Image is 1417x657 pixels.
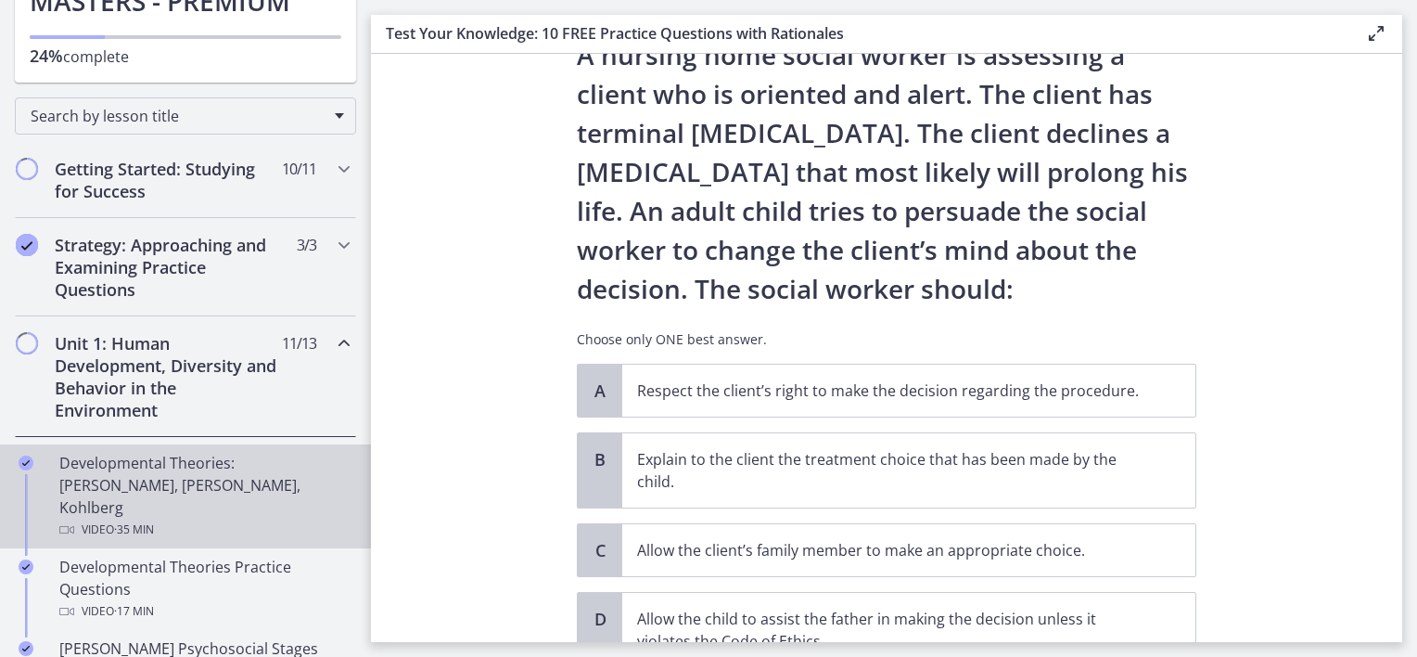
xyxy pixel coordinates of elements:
p: complete [30,45,341,68]
span: · 35 min [114,519,154,541]
i: Completed [16,234,38,256]
div: Developmental Theories Practice Questions [59,556,349,623]
span: 24% [30,45,63,67]
p: A nursing home social worker is assessing a client who is oriented and alert. The client has term... [577,35,1196,308]
p: Allow the client’s family member to make an appropriate choice. [637,539,1143,561]
div: Video [59,519,349,541]
div: Developmental Theories: [PERSON_NAME], [PERSON_NAME], Kohlberg [59,452,349,541]
span: 3 / 3 [297,234,316,256]
p: Explain to the client the treatment choice that has been made by the child. [637,448,1143,493]
p: Choose only ONE best answer. [577,330,1196,349]
h2: Strategy: Approaching and Examining Practice Questions [55,234,281,301]
h2: Getting Started: Studying for Success [55,158,281,202]
div: Video [59,600,349,623]
span: 10 / 11 [282,158,316,180]
p: Allow the child to assist the father in making the decision unless it violates the Code of Ethics. [637,608,1143,652]
span: D [589,608,611,630]
i: Completed [19,456,33,470]
h2: Unit 1: Human Development, Diversity and Behavior in the Environment [55,332,281,421]
span: A [589,380,611,402]
div: Search by lesson title [15,97,356,135]
span: C [589,539,611,561]
span: · 17 min [114,600,154,623]
i: Completed [19,641,33,656]
span: 11 / 13 [282,332,316,354]
i: Completed [19,560,33,574]
h3: Test Your Knowledge: 10 FREE Practice Questions with Rationales [386,22,1335,45]
span: Search by lesson title [31,106,326,126]
p: Respect the client’s right to make the decision regarding the procedure. [637,380,1143,402]
span: B [589,448,611,470]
